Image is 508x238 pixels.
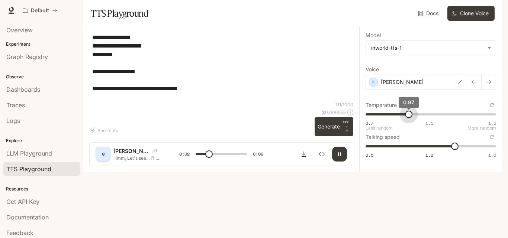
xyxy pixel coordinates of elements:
[488,152,496,158] span: 1.5
[366,120,373,126] span: 0.7
[296,147,311,162] button: Download audio
[366,41,496,55] div: inworld-tts-1
[381,78,424,86] p: [PERSON_NAME]
[488,120,496,126] span: 1.5
[97,148,109,160] div: G
[315,117,353,136] button: GenerateCTRL +⏎
[91,6,148,21] h1: TTS Playground
[314,147,329,162] button: Inspect
[403,99,414,105] span: 0.97
[467,126,496,130] p: More random
[425,120,433,126] span: 1.1
[366,67,379,72] p: Voice
[425,152,433,158] span: 1.0
[253,150,263,158] span: 0:09
[89,124,121,136] button: Shortcuts
[31,7,49,14] p: Default
[113,147,149,155] p: [PERSON_NAME]
[371,44,484,52] div: inworld-tts-1
[366,102,397,108] p: Temperature
[366,134,400,140] p: Talking speed
[19,3,61,18] button: All workspaces
[417,6,441,21] a: Docs
[343,120,350,129] p: CTRL +
[366,152,373,158] span: 0.5
[179,150,190,158] span: 0:02
[447,6,495,21] button: Clone Voice
[488,101,496,109] button: Reset to default
[343,120,350,133] p: ⏎
[113,155,161,161] p: Hmm, Let's see... I'll have...number, 7! No wait! Make that number 2. No scratch that! I'll have ...
[488,133,496,141] button: Reset to default
[366,33,381,38] p: Model
[366,126,393,130] p: Less random
[149,149,160,153] button: Copy Voice ID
